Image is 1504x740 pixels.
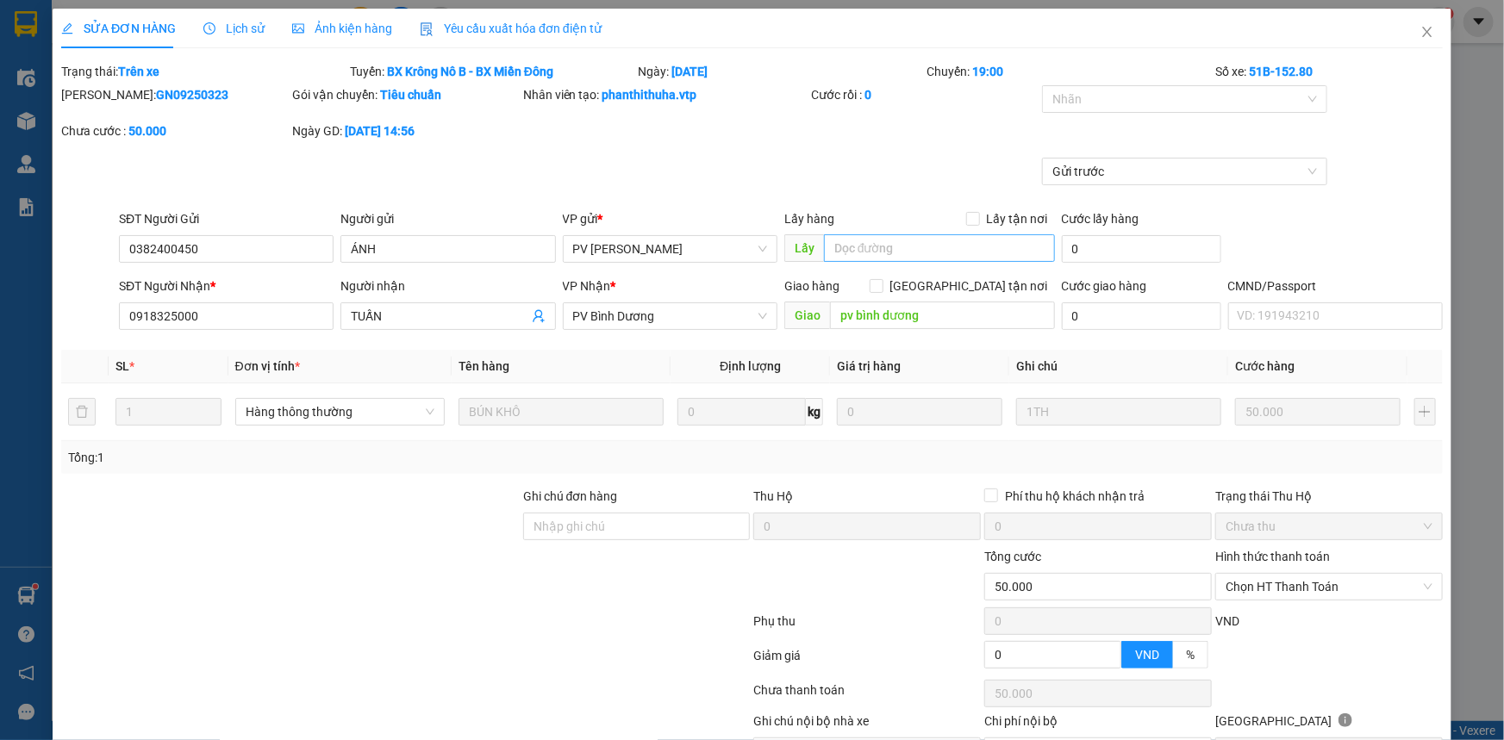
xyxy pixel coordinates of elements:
[118,65,159,78] b: Trên xe
[292,22,392,35] span: Ảnh kiện hàng
[980,209,1055,228] span: Lấy tận nơi
[1228,277,1443,295] div: CMND/Passport
[998,487,1151,506] span: Phí thu hộ khách nhận trả
[1186,648,1195,662] span: %
[1403,9,1451,57] button: Close
[720,359,781,373] span: Định lượng
[128,124,166,138] b: 50.000
[984,712,1212,737] div: Chi phí nội bộ
[61,22,176,35] span: SỬA ĐƠN HÀNG
[68,448,581,467] div: Tổng: 1
[115,359,129,373] span: SL
[61,121,289,140] div: Chưa cước :
[925,62,1214,81] div: Chuyến:
[523,489,618,503] label: Ghi chú đơn hàng
[1215,487,1443,506] div: Trạng thái Thu Hộ
[1420,25,1434,39] span: close
[1226,574,1432,600] span: Chọn HT Thanh Toán
[573,303,767,329] span: PV Bình Dương
[602,88,697,102] b: phanthithuha.vtp
[972,65,1003,78] b: 19:00
[1215,614,1239,628] span: VND
[563,209,777,228] div: VP gửi
[1226,513,1432,539] span: Chưa thu
[1414,398,1436,426] button: plus
[1009,350,1228,383] th: Ghi chú
[752,646,983,676] div: Giảm giá
[784,302,830,329] span: Giao
[563,279,611,293] span: VP Nhận
[984,550,1041,563] span: Tổng cước
[532,309,546,323] span: user-add
[830,302,1055,329] input: Dọc đường
[837,398,1002,426] input: 0
[119,209,334,228] div: SĐT Người Gửi
[752,681,983,711] div: Chưa thanh toán
[752,612,983,642] div: Phụ thu
[119,277,334,295] div: SĐT Người Nhận
[68,398,96,426] button: delete
[235,359,300,373] span: Đơn vị tính
[203,22,265,35] span: Lịch sử
[292,22,304,34] span: picture
[864,88,871,102] b: 0
[784,234,824,262] span: Lấy
[1016,398,1221,426] input: Ghi Chú
[1062,302,1221,330] input: Cước giao hàng
[340,277,555,295] div: Người nhận
[348,62,637,81] div: Tuyến:
[59,62,348,81] div: Trạng thái:
[292,85,520,104] div: Gói vận chuyển:
[824,234,1055,262] input: Dọc đường
[387,65,553,78] b: BX Krông Nô B - BX Miền Đông
[1215,712,1443,737] div: [GEOGRAPHIC_DATA]
[573,236,767,262] span: PV Gia Nghĩa
[1235,398,1401,426] input: 0
[1062,235,1221,263] input: Cước lấy hàng
[837,359,901,373] span: Giá trị hàng
[203,22,215,34] span: clock-circle
[637,62,926,81] div: Ngày:
[753,489,793,503] span: Thu Hộ
[811,85,1039,104] div: Cước rồi :
[784,212,834,226] span: Lấy hàng
[672,65,708,78] b: [DATE]
[1339,713,1352,727] span: info-circle
[1235,359,1295,373] span: Cước hàng
[1135,648,1159,662] span: VND
[1249,65,1313,78] b: 51B-152.80
[292,121,520,140] div: Ngày GD:
[380,88,441,102] b: Tiêu chuẩn
[340,209,555,228] div: Người gửi
[459,398,664,426] input: VD: Bàn, Ghế
[246,399,435,425] span: Hàng thông thường
[1214,62,1445,81] div: Số xe:
[459,359,509,373] span: Tên hàng
[420,22,434,36] img: icon
[345,124,415,138] b: [DATE] 14:56
[1052,159,1317,184] span: Gửi trước
[523,513,751,540] input: Ghi chú đơn hàng
[883,277,1055,295] span: [GEOGRAPHIC_DATA] tận nơi
[753,712,981,737] div: Ghi chú nội bộ nhà xe
[806,398,823,426] span: kg
[1062,279,1147,293] label: Cước giao hàng
[1062,212,1139,226] label: Cước lấy hàng
[61,85,289,104] div: [PERSON_NAME]:
[61,22,73,34] span: edit
[420,22,602,35] span: Yêu cầu xuất hóa đơn điện tử
[523,85,808,104] div: Nhân viên tạo:
[1215,550,1330,563] label: Hình thức thanh toán
[156,88,228,102] b: GN09250323
[784,279,839,293] span: Giao hàng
